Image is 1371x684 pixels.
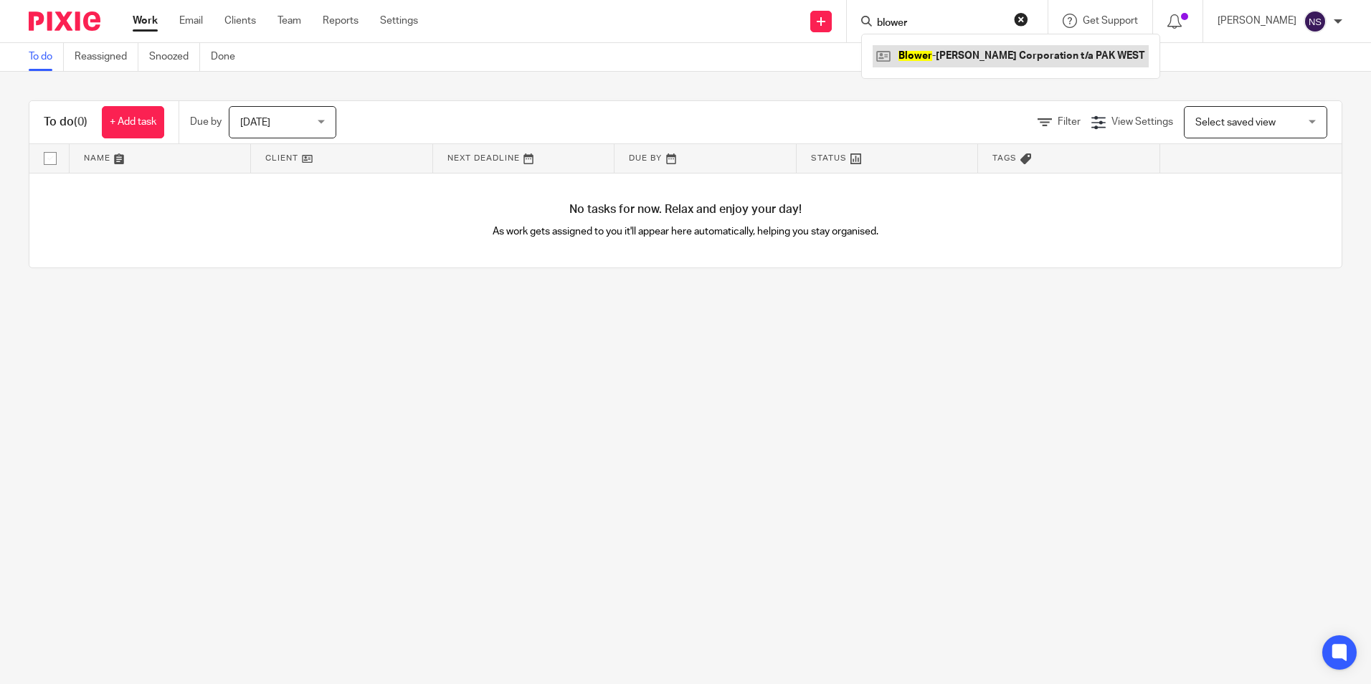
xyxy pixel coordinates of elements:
input: Search [876,17,1005,30]
span: Select saved view [1195,118,1276,128]
span: [DATE] [240,118,270,128]
a: Reports [323,14,359,28]
a: Clients [224,14,256,28]
img: svg%3E [1304,10,1327,33]
a: To do [29,43,64,71]
img: Pixie [29,11,100,31]
span: Tags [992,154,1017,162]
a: + Add task [102,106,164,138]
span: (0) [74,116,87,128]
span: Filter [1058,117,1081,127]
button: Clear [1014,12,1028,27]
a: Email [179,14,203,28]
span: Get Support [1083,16,1138,26]
p: Due by [190,115,222,129]
a: Reassigned [75,43,138,71]
h4: No tasks for now. Relax and enjoy your day! [29,202,1342,217]
a: Team [277,14,301,28]
a: Done [211,43,246,71]
a: Work [133,14,158,28]
p: [PERSON_NAME] [1218,14,1296,28]
span: View Settings [1111,117,1173,127]
a: Settings [380,14,418,28]
p: As work gets assigned to you it'll appear here automatically, helping you stay organised. [358,224,1014,239]
h1: To do [44,115,87,130]
a: Snoozed [149,43,200,71]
